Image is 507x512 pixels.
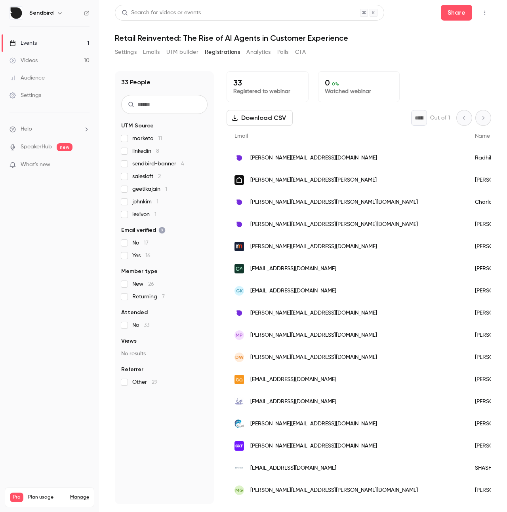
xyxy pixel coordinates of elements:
[132,173,161,180] span: salesloft
[122,9,201,17] div: Search for videos or events
[10,91,41,99] div: Settings
[277,46,289,59] button: Polls
[234,375,244,384] img: batemanagency.com
[234,419,244,429] img: swellrecruit.com
[234,133,248,139] span: Email
[250,198,418,207] span: [PERSON_NAME][EMAIL_ADDRESS][PERSON_NAME][DOMAIN_NAME]
[250,464,336,472] span: [EMAIL_ADDRESS][DOMAIN_NAME]
[233,78,302,87] p: 33
[21,161,50,169] span: What's new
[158,174,161,179] span: 2
[10,57,38,64] div: Videos
[121,78,151,87] h1: 33 People
[132,185,167,193] span: geetikajain
[121,122,154,130] span: UTM Source
[121,366,143,374] span: Referrer
[235,354,244,361] span: DW
[236,332,243,339] span: MP
[132,293,165,301] span: Returning
[250,243,377,251] span: [PERSON_NAME][EMAIL_ADDRESS][DOMAIN_NAME]
[234,397,244,406] img: icfundings.org
[250,154,377,162] span: [PERSON_NAME][EMAIL_ADDRESS][DOMAIN_NAME]
[234,153,244,163] img: sendbird.com
[234,264,244,273] img: getcaret.com
[475,133,490,139] span: Name
[121,350,208,358] p: No results
[148,281,154,287] span: 26
[21,125,32,133] span: Help
[152,379,158,385] span: 29
[29,9,53,17] h6: Sendbird
[115,46,137,59] button: Settings
[121,267,158,275] span: Member type
[28,494,65,501] span: Plan usage
[250,420,377,428] span: [PERSON_NAME][EMAIL_ADDRESS][DOMAIN_NAME]
[250,309,377,317] span: [PERSON_NAME][EMAIL_ADDRESS][DOMAIN_NAME]
[156,199,158,205] span: 1
[250,287,336,295] span: [EMAIL_ADDRESS][DOMAIN_NAME]
[250,353,377,362] span: [PERSON_NAME][EMAIL_ADDRESS][DOMAIN_NAME]
[166,46,198,59] button: UTM builder
[132,280,154,288] span: New
[121,309,148,317] span: Attended
[132,378,158,386] span: Other
[250,375,336,384] span: [EMAIL_ADDRESS][DOMAIN_NAME]
[80,161,90,169] iframe: Noticeable Trigger
[132,210,156,218] span: lexivon
[132,252,151,260] span: Yes
[132,135,162,142] span: marketo
[132,239,149,247] span: No
[10,74,45,82] div: Audience
[115,33,491,43] h1: Retail Reinvented: The Rise of AI Agents in Customer Experience
[132,321,149,329] span: No
[250,486,418,495] span: [PERSON_NAME][EMAIL_ADDRESS][PERSON_NAME][DOMAIN_NAME]
[121,122,208,386] section: facet-groups
[132,160,184,168] span: sendbird-banner
[144,322,149,328] span: 33
[250,442,377,450] span: [PERSON_NAME][EMAIL_ADDRESS][DOMAIN_NAME]
[325,87,393,95] p: Watched webinar
[295,46,306,59] button: CTA
[145,253,151,258] span: 16
[132,147,159,155] span: linkedin
[10,125,90,133] li: help-dropdown-opener
[158,136,162,141] span: 11
[205,46,240,59] button: Registrations
[250,220,418,229] span: [PERSON_NAME][EMAIL_ADDRESS][PERSON_NAME][DOMAIN_NAME]
[234,466,244,469] img: infotech.com
[143,46,160,59] button: Emails
[234,220,244,229] img: sendbird.com
[162,294,165,300] span: 7
[57,143,72,151] span: new
[430,114,450,122] p: Out of 1
[250,398,336,406] span: [EMAIL_ADDRESS][DOMAIN_NAME]
[181,161,184,167] span: 4
[246,46,271,59] button: Analytics
[332,81,339,87] span: 0 %
[234,175,244,185] img: thehiveapp.ai
[144,240,149,246] span: 17
[325,78,393,87] p: 0
[21,143,52,151] a: SpeakerHub
[236,287,243,294] span: GK
[132,198,158,206] span: johnkim
[441,5,472,21] button: Share
[234,197,244,207] img: sendbird.com
[234,242,244,251] img: roomonitor.com
[250,331,377,339] span: [PERSON_NAME][EMAIL_ADDRESS][DOMAIN_NAME]
[156,148,159,154] span: 8
[234,308,244,318] img: sendbird.com
[250,265,336,273] span: [EMAIL_ADDRESS][DOMAIN_NAME]
[227,110,293,126] button: Download CSV
[70,494,89,501] a: Manage
[121,337,137,345] span: Views
[10,493,23,502] span: Pro
[165,186,167,192] span: 1
[250,176,377,184] span: [PERSON_NAME][EMAIL_ADDRESS][PERSON_NAME]
[234,441,244,451] img: cxfoundation.com
[233,87,302,95] p: Registered to webinar
[121,226,166,234] span: Email verified
[10,39,37,47] div: Events
[235,487,243,494] span: MG
[10,7,23,19] img: Sendbird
